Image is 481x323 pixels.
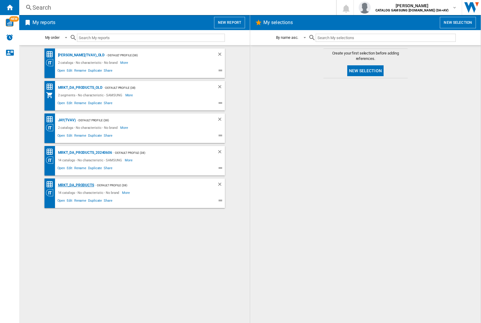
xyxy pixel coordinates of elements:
[45,35,60,40] div: My order
[217,182,225,189] div: Delete
[57,59,121,66] div: 2 catalogs - No characteristic - No brand
[57,182,94,189] div: MRKT_DA_PRODUCTS
[316,34,455,42] input: Search My selections
[57,157,125,164] div: 14 catalogs - No characteristic - SAMSUNG
[73,68,87,75] span: Rename
[125,157,133,164] span: More
[46,116,57,123] div: Price Matrix
[77,34,225,42] input: Search My reports
[87,198,103,205] span: Duplicate
[57,149,112,157] div: MRKT_DA_PRODUCTS_20240606
[9,16,19,22] span: NEW
[57,189,122,196] div: 14 catalogs - No characteristic - No brand
[217,51,225,59] div: Delete
[103,84,205,92] div: - Default profile (38)
[66,133,73,140] span: Edit
[46,59,57,66] div: Category View
[120,124,129,131] span: More
[66,100,73,107] span: Edit
[46,51,57,58] div: Price Matrix
[103,133,113,140] span: Share
[31,17,57,28] h2: My reports
[103,198,113,205] span: Share
[46,83,57,91] div: Price Matrix
[46,148,57,156] div: Price Matrix
[125,92,134,99] span: More
[375,3,449,9] span: [PERSON_NAME]
[87,68,103,75] span: Duplicate
[66,68,73,75] span: Edit
[46,92,57,99] div: My Assortment
[87,100,103,107] span: Duplicate
[57,51,105,59] div: [PERSON_NAME](TVAV)_old
[262,17,294,28] h2: My selections
[6,19,14,26] img: wise-card.svg
[57,68,66,75] span: Open
[73,133,87,140] span: Rename
[217,149,225,157] div: Delete
[87,133,103,140] span: Duplicate
[57,124,121,131] div: 2 catalogs - No characteristic - No brand
[66,198,73,205] span: Edit
[57,92,125,99] div: 2 segments - No characteristic - SAMSUNG
[57,116,76,124] div: JAY(TVAV)
[112,149,205,157] div: - Default profile (38)
[103,165,113,172] span: Share
[103,68,113,75] span: Share
[46,189,57,196] div: Category View
[66,165,73,172] span: Edit
[94,182,205,189] div: - Default profile (38)
[57,133,66,140] span: Open
[375,8,449,12] b: CATALOG SAMSUNG [DOMAIN_NAME] (DA+AV)
[214,17,245,28] button: New report
[57,84,103,92] div: MRKT_DA_PRODUCTS_OLD
[217,84,225,92] div: Delete
[276,35,299,40] div: By name asc.
[46,124,57,131] div: Category View
[122,189,131,196] span: More
[46,157,57,164] div: Category View
[347,65,384,76] button: New selection
[103,100,113,107] span: Share
[57,165,66,172] span: Open
[73,100,87,107] span: Rename
[6,34,13,41] img: alerts-logo.svg
[105,51,205,59] div: - Default profile (38)
[120,59,129,66] span: More
[73,165,87,172] span: Rename
[57,198,66,205] span: Open
[46,181,57,188] div: Price Matrix
[323,51,408,61] span: Create your first selection before adding references.
[76,116,205,124] div: - Default profile (38)
[73,198,87,205] span: Rename
[217,116,225,124] div: Delete
[440,17,476,28] button: New selection
[87,165,103,172] span: Duplicate
[57,100,66,107] span: Open
[32,3,320,12] div: Search
[359,2,371,14] img: profile.jpg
